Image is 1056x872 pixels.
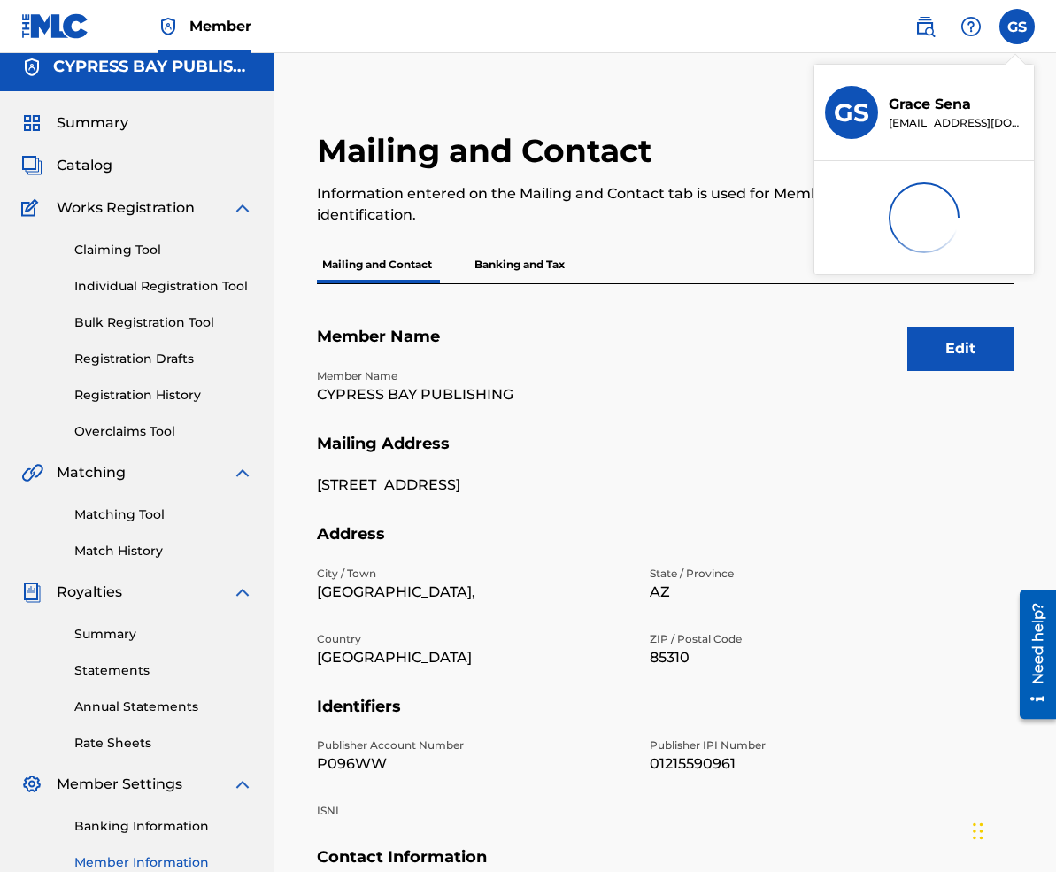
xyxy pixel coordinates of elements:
p: Banking and Tax [469,246,570,283]
a: Individual Registration Tool [74,277,253,296]
span: Works Registration [57,197,195,219]
span: Summary [57,112,128,134]
img: Summary [21,112,42,134]
img: search [914,16,936,37]
p: Grace Sena [889,94,1023,115]
a: CatalogCatalog [21,155,112,176]
a: Registration History [74,386,253,405]
p: [GEOGRAPHIC_DATA] [317,647,628,668]
a: Annual Statements [74,698,253,716]
a: Summary [74,625,253,644]
p: Country [317,631,628,647]
p: P096WW [317,753,628,775]
img: Accounts [21,57,42,78]
img: MLC Logo [21,13,89,39]
a: Public Search [907,9,943,44]
div: Drag [973,805,983,858]
span: Member Settings [57,774,182,795]
img: expand [232,582,253,603]
h2: Mailing and Contact [317,131,661,171]
iframe: Chat Widget [967,787,1056,872]
img: Member Settings [21,774,42,795]
p: 01215590961 [650,753,961,775]
img: help [960,16,982,37]
div: User Menu [999,9,1035,44]
h5: Member Name [317,327,1014,368]
a: Banking Information [74,817,253,836]
p: Information entered on the Mailing and Contact tab is used for Member identification. [317,183,853,226]
a: Match History [74,542,253,560]
p: ISNI [317,803,628,819]
a: Rate Sheets [74,734,253,752]
button: Edit [907,327,1014,371]
h5: Identifiers [317,697,1014,738]
p: gracesenamusic@gmail.com [889,115,1023,131]
p: 85310 [650,647,961,668]
img: expand [232,774,253,795]
img: Catalog [21,155,42,176]
p: Mailing and Contact [317,246,437,283]
a: Claiming Tool [74,241,253,259]
img: expand [232,462,253,483]
p: [STREET_ADDRESS] [317,475,628,496]
img: Top Rightsholder [158,16,179,37]
img: expand [232,197,253,219]
p: Publisher IPI Number [650,737,961,753]
iframe: Resource Center [1006,583,1056,726]
a: Member Information [74,853,253,872]
a: Statements [74,661,253,680]
a: Bulk Registration Tool [74,313,253,332]
img: Matching [21,462,43,483]
span: Member [189,16,251,36]
span: Catalog [57,155,112,176]
a: Matching Tool [74,505,253,524]
img: Works Registration [21,197,44,219]
h5: Address [317,524,1014,566]
div: Help [953,9,989,44]
span: Royalties [57,582,122,603]
h3: GS [834,97,869,128]
a: SummarySummary [21,112,128,134]
p: ZIP / Postal Code [650,631,961,647]
p: Member Name [317,368,628,384]
img: preloader [889,182,960,253]
a: Overclaims Tool [74,422,253,441]
span: Matching [57,462,126,483]
p: [GEOGRAPHIC_DATA], [317,582,628,603]
p: Publisher Account Number [317,737,628,753]
p: City / Town [317,566,628,582]
p: CYPRESS BAY PUBLISHING [317,384,628,405]
a: Registration Drafts [74,350,253,368]
p: State / Province [650,566,961,582]
img: Royalties [21,582,42,603]
p: AZ [650,582,961,603]
h5: CYPRESS BAY PUBLISHING [53,57,253,77]
h5: Mailing Address [317,434,1014,475]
